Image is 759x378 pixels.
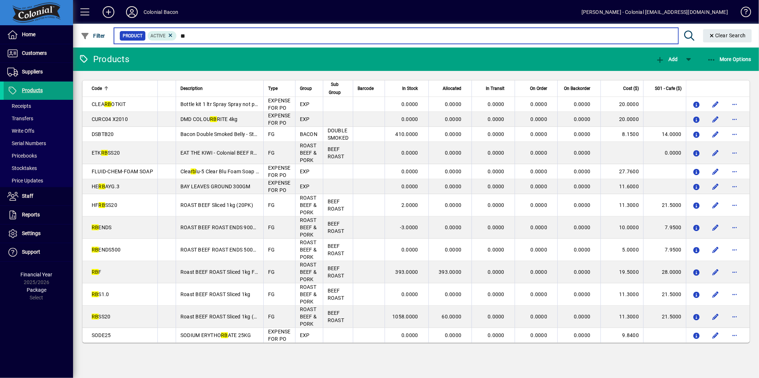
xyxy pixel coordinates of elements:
[180,116,238,122] span: DMD COLOU RITE 4kg
[710,199,721,211] button: Edit
[654,53,679,66] button: Add
[488,131,504,137] span: 0.0000
[92,314,99,320] em: RB
[401,169,418,174] span: 0.0000
[300,116,310,122] span: EXP
[358,84,374,92] span: Barcode
[488,169,504,174] span: 0.0000
[268,224,275,230] span: FG
[655,84,682,92] span: S01 - Cafe ($)
[180,84,203,92] span: Description
[92,84,102,92] span: Code
[445,131,462,137] span: 0.0000
[92,202,117,208] span: HF SS20
[403,84,418,92] span: In Stock
[358,84,380,92] div: Barcode
[79,53,129,65] div: Products
[268,269,275,275] span: FG
[99,202,106,208] em: RB
[92,131,114,137] span: DSBTB20
[22,230,41,236] span: Settings
[710,166,721,177] button: Edit
[401,247,418,253] span: 0.0000
[531,224,548,230] span: 0.0000
[531,131,548,137] span: 0.0000
[92,291,99,297] em: RB
[4,162,73,174] a: Stocktakes
[488,101,504,107] span: 0.0000
[729,329,740,341] button: More options
[401,332,418,338] span: 0.0000
[443,84,461,92] span: Allocated
[180,169,262,174] span: Clea lu-5 Clear Blu Foam Soap 5L
[445,332,462,338] span: 0.0000
[401,291,418,297] span: 0.0000
[531,269,548,275] span: 0.0000
[4,112,73,125] a: Transfers
[268,247,275,253] span: FG
[180,224,260,230] span: ROAST BEEF ROAST ENDS 900gm
[531,150,548,156] span: 0.0000
[600,164,643,179] td: 27.7600
[574,291,591,297] span: 0.0000
[574,116,591,122] span: 0.0000
[120,5,144,19] button: Profile
[643,216,686,239] td: 7.9500
[643,142,686,164] td: 0.0000
[221,332,228,338] em: RB
[710,181,721,192] button: Edit
[21,272,53,277] span: Financial Year
[389,84,424,92] div: In Stock
[729,311,740,322] button: More options
[600,306,643,328] td: 11.3000
[531,314,548,320] span: 0.0000
[268,113,291,126] span: EXPENSE FOR PO
[4,206,73,224] a: Reports
[729,98,740,110] button: More options
[392,314,418,320] span: 1058.0000
[445,169,462,174] span: 0.0000
[7,178,43,184] span: Price Updates
[710,311,721,322] button: Edit
[600,328,643,343] td: 9.8400
[656,56,678,62] span: Add
[268,329,291,342] span: EXPENSE FOR PO
[22,212,40,218] span: Reports
[328,199,344,212] span: BEEF ROAST
[79,29,107,42] button: Filter
[488,314,504,320] span: 0.0000
[574,131,591,137] span: 0.0000
[4,224,73,243] a: Settings
[445,184,462,189] span: 0.0000
[180,184,251,189] span: BAY LEAVES GROUND 300GM
[92,332,111,338] span: SODE25
[531,101,548,107] span: 0.0000
[600,216,643,239] td: 10.0000
[101,150,108,156] em: RB
[144,6,178,18] div: Colonial Bacon
[562,84,597,92] div: On Backorder
[268,314,275,320] span: FG
[729,288,740,300] button: More options
[729,244,740,256] button: More options
[92,314,111,320] span: SS20
[643,306,686,328] td: 21.5000
[22,193,33,199] span: Staff
[22,249,40,255] span: Support
[268,131,275,137] span: FG
[4,150,73,162] a: Pricebooks
[92,247,121,253] span: ENDS500
[710,244,721,256] button: Edit
[7,116,33,121] span: Transfers
[92,224,99,230] em: RB
[4,243,73,261] a: Support
[729,128,740,140] button: More options
[445,116,462,122] span: 0.0000
[268,202,275,208] span: FG
[729,166,740,177] button: More options
[300,101,310,107] span: EXP
[180,131,371,137] span: Bacon Double Smoked Belly - Streaky 1kg - [PERSON_NAME] urger 20 PER PACK
[191,169,196,174] em: rb
[531,116,548,122] span: 0.0000
[328,288,344,301] span: BEEF ROAST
